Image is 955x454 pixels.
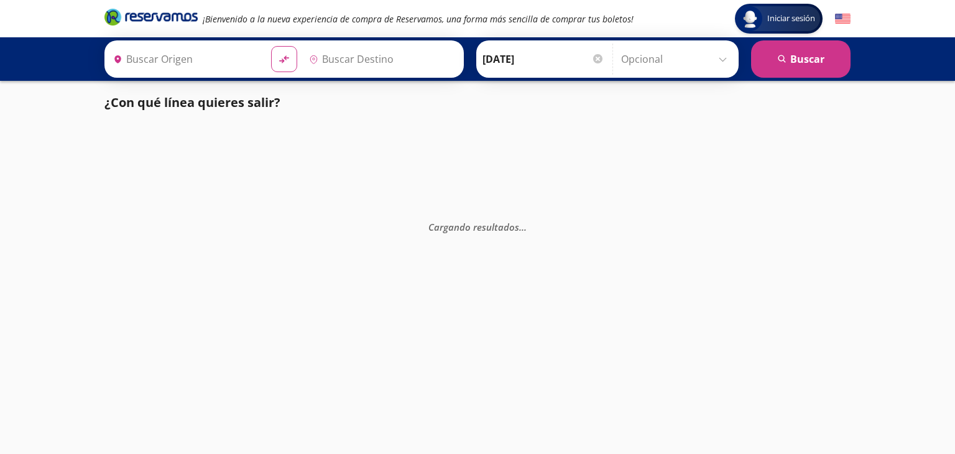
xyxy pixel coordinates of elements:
[751,40,851,78] button: Buscar
[621,44,732,75] input: Opcional
[762,12,820,25] span: Iniciar sesión
[835,11,851,27] button: English
[104,7,198,30] a: Brand Logo
[108,44,261,75] input: Buscar Origen
[104,7,198,26] i: Brand Logo
[104,93,280,112] p: ¿Con qué línea quieres salir?
[524,221,527,233] span: .
[203,13,634,25] em: ¡Bienvenido a la nueva experiencia de compra de Reservamos, una forma más sencilla de comprar tus...
[482,44,604,75] input: Elegir Fecha
[519,221,522,233] span: .
[522,221,524,233] span: .
[428,221,527,233] em: Cargando resultados
[304,44,457,75] input: Buscar Destino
